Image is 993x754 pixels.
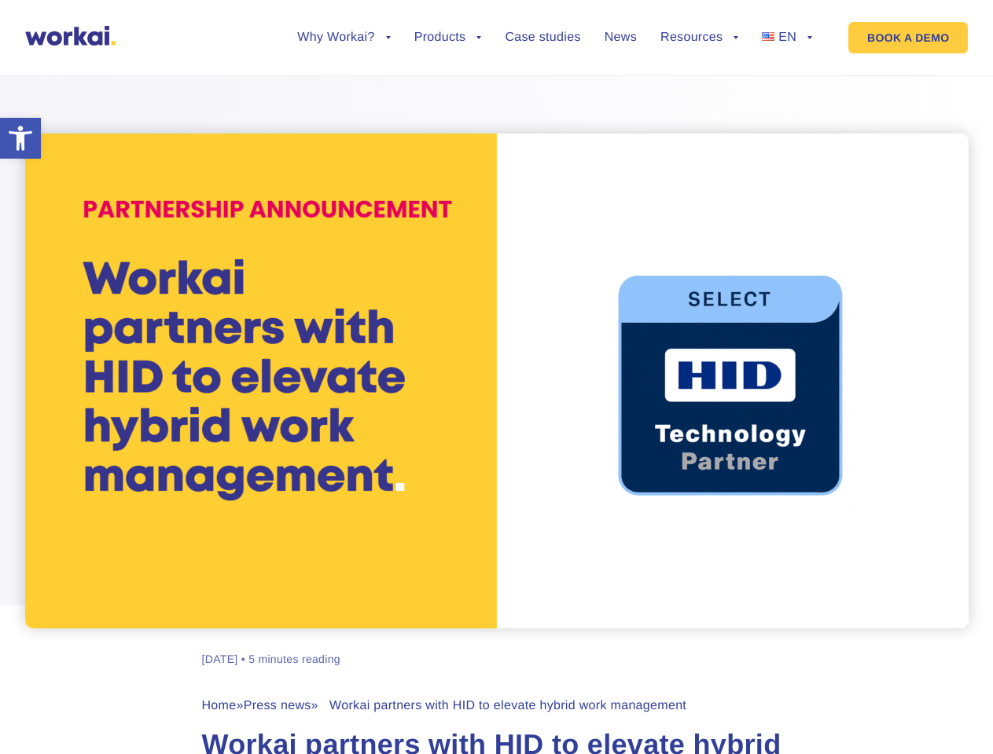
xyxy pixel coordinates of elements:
div: » » Workai partners with HID to elevate hybrid work management [202,698,792,713]
a: BOOK A DEMO [848,22,968,53]
a: Press news [244,699,311,712]
a: Products [414,31,482,44]
a: Resources [660,31,738,44]
a: News [605,31,637,44]
span: EN [778,31,796,44]
a: Why Workai? [297,31,390,44]
a: EN [762,31,812,44]
a: Case studies [505,31,580,44]
a: Home [202,699,237,712]
div: [DATE] • 5 minutes reading [202,652,340,667]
